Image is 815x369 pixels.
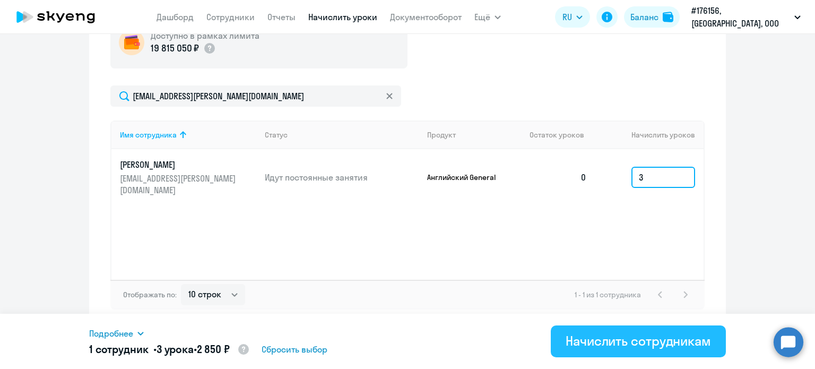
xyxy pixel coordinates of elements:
[521,149,595,205] td: 0
[120,173,239,196] p: [EMAIL_ADDRESS][PERSON_NAME][DOMAIN_NAME]
[663,12,673,22] img: balance
[262,343,327,356] span: Сбросить выбор
[390,12,462,22] a: Документооборот
[265,171,419,183] p: Идут постоянные занятия
[575,290,641,299] span: 1 - 1 из 1 сотрудника
[265,130,288,140] div: Статус
[120,130,256,140] div: Имя сотрудника
[123,290,177,299] span: Отображать по:
[474,11,490,23] span: Ещё
[197,342,230,356] span: 2 850 ₽
[551,325,726,357] button: Начислить сотрудникам
[555,6,590,28] button: RU
[89,327,133,340] span: Подробнее
[120,130,177,140] div: Имя сотрудника
[530,130,584,140] span: Остаток уроков
[308,12,377,22] a: Начислить уроки
[120,159,239,170] p: [PERSON_NAME]
[157,342,194,356] span: 3 урока
[530,130,595,140] div: Остаток уроков
[427,173,507,182] p: Английский General
[562,11,572,23] span: RU
[624,6,680,28] button: Балансbalance
[427,130,522,140] div: Продукт
[595,121,704,149] th: Начислить уроков
[686,4,806,30] button: #176156, [GEOGRAPHIC_DATA], ООО
[151,30,259,41] h5: Доступно в рамках лимита
[119,30,144,55] img: wallet-circle.png
[267,12,296,22] a: Отчеты
[474,6,501,28] button: Ещё
[691,4,790,30] p: #176156, [GEOGRAPHIC_DATA], ООО
[151,41,199,55] p: 19 815 050 ₽
[110,85,401,107] input: Поиск по имени, email, продукту или статусу
[630,11,658,23] div: Баланс
[566,332,711,349] div: Начислить сотрудникам
[427,130,456,140] div: Продукт
[157,12,194,22] a: Дашборд
[120,159,256,196] a: [PERSON_NAME][EMAIL_ADDRESS][PERSON_NAME][DOMAIN_NAME]
[89,342,250,358] h5: 1 сотрудник • •
[206,12,255,22] a: Сотрудники
[265,130,419,140] div: Статус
